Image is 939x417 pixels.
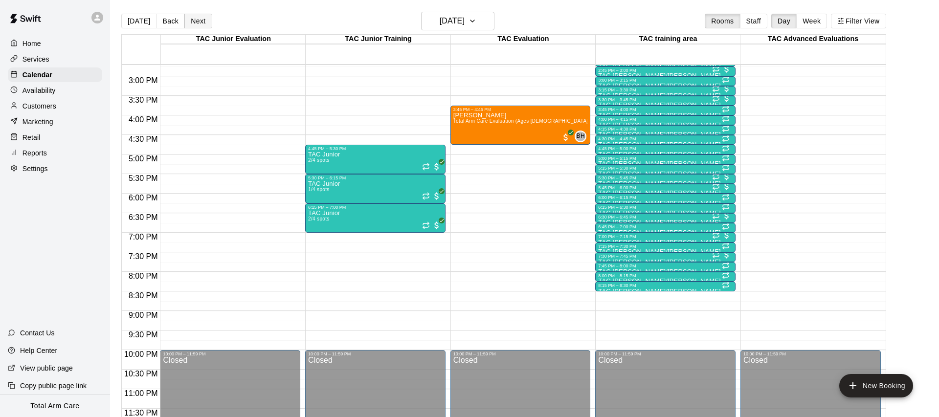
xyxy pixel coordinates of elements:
[712,231,720,239] span: Recurring event
[305,145,446,174] div: 4:45 PM – 5:30 PM: TAC Junior
[598,283,733,288] div: 8:15 PM – 8:30 PM
[595,203,736,213] div: 6:15 PM – 6:30 PM: TAC Todd/Brad
[20,363,73,373] p: View public page
[422,221,430,229] span: Recurring event
[126,76,160,85] span: 3:00 PM
[126,213,160,221] span: 6:30 PM
[722,181,732,191] span: All customers have paid
[122,370,160,378] span: 10:30 PM
[595,233,736,242] div: 7:00 PM – 7:15 PM: TAC Todd/Brad
[598,156,733,161] div: 5:00 PM – 5:15 PM
[598,234,733,239] div: 7:00 PM – 7:15 PM
[184,14,212,28] button: Next
[722,193,730,201] span: Recurring event
[8,114,102,129] div: Marketing
[306,35,450,44] div: TAC Junior Training
[432,191,442,201] span: All customers have paid
[598,205,733,210] div: 6:15 PM – 6:30 PM
[712,94,720,102] span: Recurring event
[705,14,740,28] button: Rooms
[126,311,160,319] span: 9:00 PM
[722,271,730,279] span: Recurring event
[8,36,102,51] a: Home
[740,14,768,28] button: Staff
[743,351,878,356] div: 10:00 PM – 11:59 PM
[8,83,102,98] a: Availability
[22,148,47,158] p: Reports
[598,68,733,73] div: 2:45 PM – 3:00 PM
[595,96,736,106] div: 3:30 PM – 3:45 PM: TAC Tom/Mike
[8,99,102,113] a: Customers
[598,176,733,180] div: 5:30 PM – 5:45 PM
[598,195,733,200] div: 6:00 PM – 6:15 PM
[595,282,736,291] div: 8:15 PM – 8:30 PM: TAC Todd/Brad
[561,132,571,142] span: All customers have paid
[831,14,886,28] button: Filter View
[595,86,736,96] div: 3:15 PM – 3:30 PM: TAC Tom/Mike
[595,145,736,154] div: 4:45 PM – 5:00 PM: TAC Tom/Mike
[432,220,442,230] span: All customers have paid
[156,14,185,28] button: Back
[722,250,732,260] span: All customers have paid
[722,64,732,74] span: All customers have paid
[451,35,596,44] div: TAC Evaluation
[598,127,733,132] div: 4:15 PM – 4:30 PM
[8,67,102,82] div: Calendar
[595,115,736,125] div: 4:00 PM – 4:15 PM: TAC Tom/Mike
[22,132,41,142] p: Retail
[712,251,720,259] span: Recurring event
[20,381,87,391] p: Copy public page link
[22,86,56,95] p: Availability
[579,131,586,142] span: Brad Hedden
[722,144,730,152] span: Recurring event
[598,263,733,268] div: 7:45 PM – 8:00 PM
[595,213,736,223] div: 6:30 PM – 6:45 PM: TAC Todd/Brad
[796,14,827,28] button: Week
[598,244,733,249] div: 7:15 PM – 7:30 PM
[161,35,306,44] div: TAC Junior Evaluation
[722,203,730,211] span: Recurring event
[722,222,730,230] span: Recurring event
[450,106,591,145] div: 3:45 PM – 4:45 PM: Justin Pavelko
[8,52,102,66] a: Services
[577,132,585,141] span: BH
[595,262,736,272] div: 7:45 PM – 8:00 PM: TAC Todd/Brad
[598,224,733,229] div: 6:45 PM – 7:00 PM
[598,136,733,141] div: 4:30 PM – 4:45 PM
[22,54,49,64] p: Services
[712,212,720,219] span: Recurring event
[595,76,736,86] div: 3:00 PM – 3:15 PM: TAC Tom/Mike
[722,134,730,142] span: Recurring event
[432,162,442,172] span: All customers have paid
[22,101,56,111] p: Customers
[126,96,160,104] span: 3:30 PM
[712,182,720,190] span: Recurring event
[20,328,55,338] p: Contact Us
[20,346,57,355] p: Help Center
[308,187,330,192] span: 1/4 spots filled
[453,118,593,124] span: Total Arm Care Evaluation (Ages [DEMOGRAPHIC_DATA]+)
[305,174,446,203] div: 5:30 PM – 6:15 PM: TAC Junior
[598,166,733,171] div: 5:15 PM – 5:30 PM
[595,184,736,194] div: 5:45 PM – 6:00 PM: TAC Todd/Brad
[22,39,41,48] p: Home
[308,146,443,151] div: 4:45 PM – 5:30 PM
[308,205,443,210] div: 6:15 PM – 7:00 PM
[422,192,430,200] span: Recurring event
[8,161,102,176] a: Settings
[22,117,53,127] p: Marketing
[595,174,736,184] div: 5:30 PM – 5:45 PM: TAC Tom/Mike
[598,351,733,356] div: 10:00 PM – 11:59 PM
[598,185,733,190] div: 5:45 PM – 6:00 PM
[8,146,102,160] a: Reports
[712,85,720,92] span: Recurring event
[122,350,160,358] span: 10:00 PM
[598,254,733,259] div: 7:30 PM – 7:45 PM
[722,76,730,84] span: Recurring event
[126,233,160,241] span: 7:00 PM
[126,154,160,163] span: 5:00 PM
[712,65,720,73] span: Recurring event
[453,107,588,112] div: 3:45 PM – 4:45 PM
